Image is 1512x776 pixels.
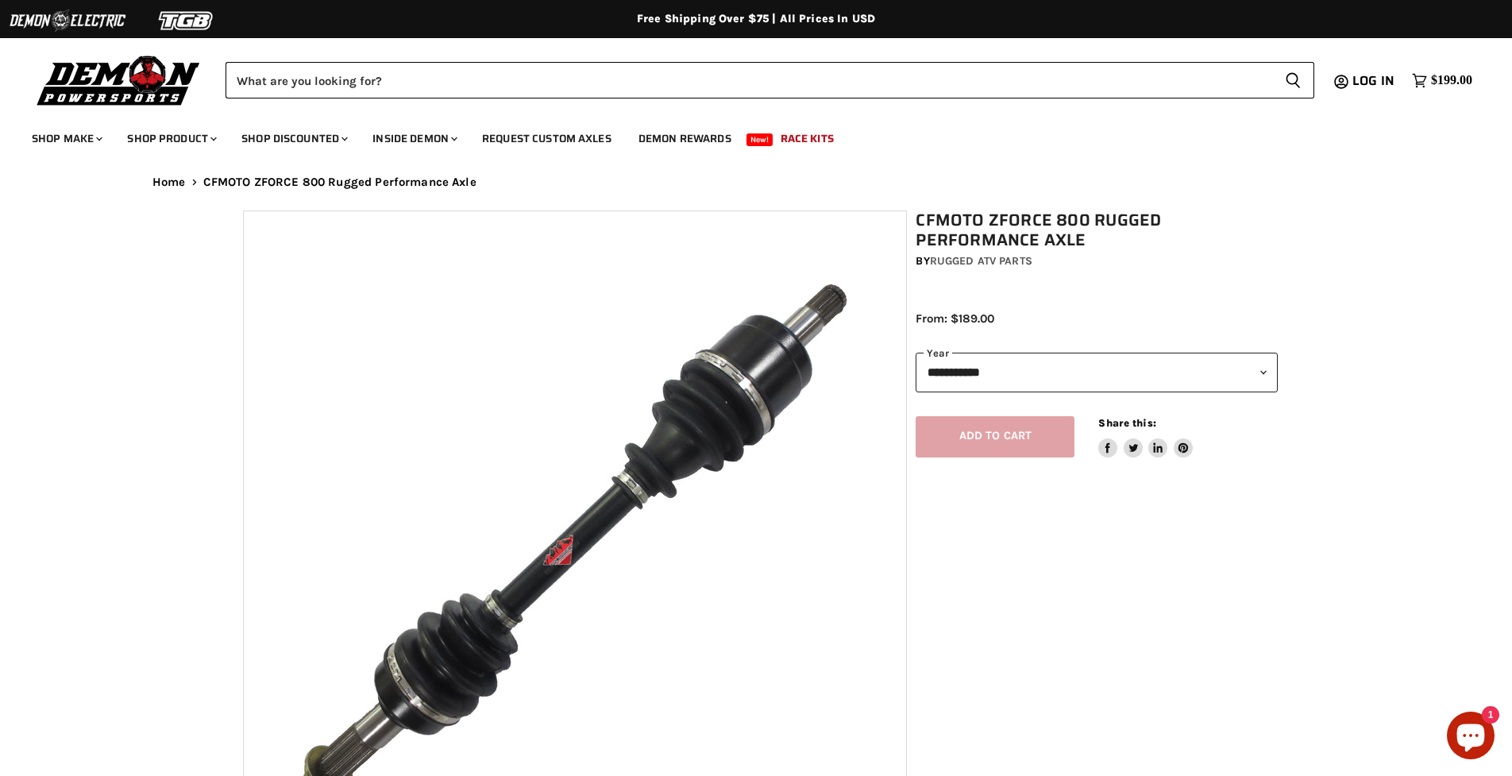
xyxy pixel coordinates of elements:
[916,353,1278,392] select: year
[121,12,1391,26] div: Free Shipping Over $75 | All Prices In USD
[127,6,246,36] img: TGB Logo 2
[229,122,357,155] a: Shop Discounted
[361,122,467,155] a: Inside Demon
[1352,71,1394,91] span: Log in
[226,62,1314,98] form: Product
[1431,73,1472,88] span: $199.00
[20,122,112,155] a: Shop Make
[8,6,127,36] img: Demon Electric Logo 2
[20,116,1468,155] ul: Main menu
[916,311,994,326] span: From: $189.00
[203,176,476,189] span: CFMOTO ZFORCE 800 Rugged Performance Axle
[1272,62,1314,98] button: Search
[746,133,773,146] span: New!
[1345,74,1404,88] a: Log in
[32,52,206,108] img: Demon Powersports
[470,122,623,155] a: Request Custom Axles
[115,122,226,155] a: Shop Product
[121,176,1391,189] nav: Breadcrumbs
[226,62,1272,98] input: Search
[1442,712,1499,763] inbox-online-store-chat: Shopify online store chat
[627,122,743,155] a: Demon Rewards
[1098,416,1193,458] aside: Share this:
[916,210,1278,250] h1: CFMOTO ZFORCE 800 Rugged Performance Axle
[930,254,1032,268] a: Rugged ATV Parts
[916,253,1278,270] div: by
[769,122,846,155] a: Race Kits
[1098,417,1155,429] span: Share this:
[152,176,186,189] a: Home
[1404,69,1480,92] a: $199.00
